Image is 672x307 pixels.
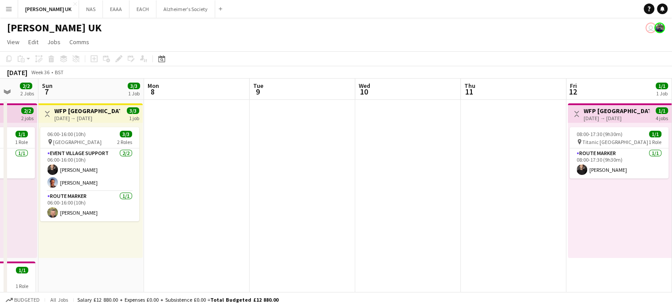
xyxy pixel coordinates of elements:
[654,23,665,33] app-user-avatar: Felicity Taylor-Armstrong
[44,36,64,48] a: Jobs
[103,0,129,18] button: EAAA
[55,69,64,76] div: BST
[14,297,40,303] span: Budgeted
[18,0,79,18] button: [PERSON_NAME] UK
[49,296,70,303] span: All jobs
[156,0,215,18] button: Alzheimer's Society
[69,38,89,46] span: Comms
[25,36,42,48] a: Edit
[66,36,93,48] a: Comms
[79,0,103,18] button: NAS
[645,23,656,33] app-user-avatar: Emma Butler
[47,38,61,46] span: Jobs
[29,69,51,76] span: Week 36
[77,296,278,303] div: Salary £12 880.00 + Expenses £0.00 + Subsistence £0.00 =
[7,68,27,77] div: [DATE]
[4,36,23,48] a: View
[4,295,41,305] button: Budgeted
[210,296,278,303] span: Total Budgeted £12 880.00
[129,0,156,18] button: EACH
[7,21,102,34] h1: [PERSON_NAME] UK
[7,38,19,46] span: View
[28,38,38,46] span: Edit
